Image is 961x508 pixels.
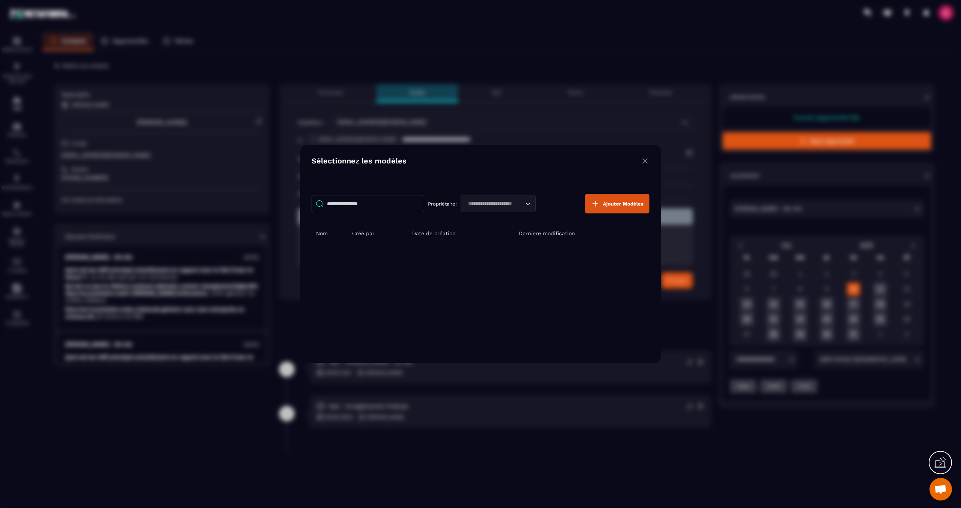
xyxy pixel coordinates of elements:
[465,200,523,208] input: Search for option
[461,195,536,212] div: Search for option
[603,201,643,207] span: Ajouter Modèles
[408,225,514,242] th: Date de création
[929,478,952,500] div: Ouvrir le chat
[640,156,649,166] img: close
[348,225,408,242] th: Créé par
[312,156,407,167] h4: Sélectionnez les modèles
[514,225,649,242] th: Dernière modification
[591,199,600,208] img: plus
[312,225,348,242] th: Nom
[428,201,457,207] p: Propriétaire:
[585,194,649,213] button: Ajouter Modèles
